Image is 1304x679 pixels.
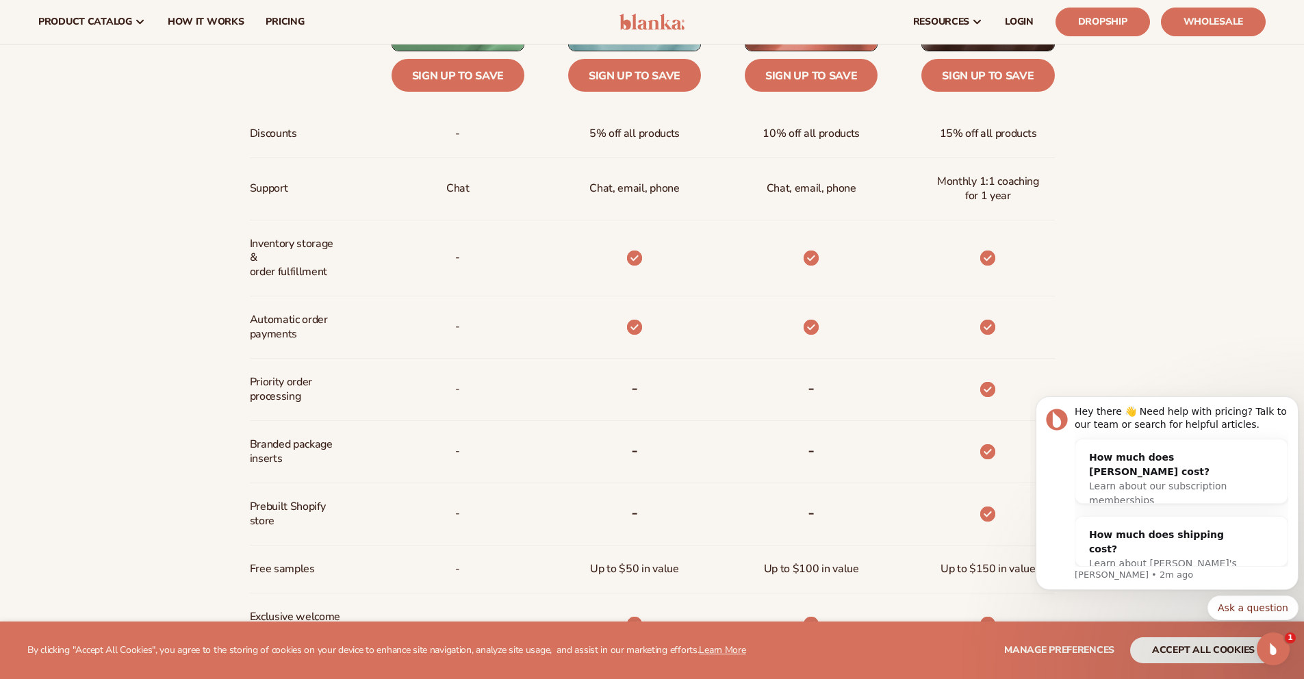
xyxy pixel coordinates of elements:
[250,307,341,347] span: Automatic order payments
[745,59,878,92] a: Sign up to save
[1161,8,1266,36] a: Wholesale
[808,502,815,524] b: -
[699,643,745,656] a: Learn More
[619,14,685,30] img: logo
[38,16,132,27] span: product catalog
[1004,643,1114,656] span: Manage preferences
[455,121,460,146] span: -
[631,439,638,461] b: -
[455,314,460,339] span: -
[764,556,859,582] span: Up to $100 in value
[1005,16,1034,27] span: LOGIN
[1056,8,1150,36] a: Dropship
[808,377,815,399] b: -
[763,121,860,146] span: 10% off all products
[27,645,746,656] p: By clicking "Accept All Cookies", you agree to the storing of cookies on your device to enhance s...
[767,176,856,201] span: Chat, email, phone
[1257,632,1290,665] iframe: Intercom live chat
[631,502,638,524] b: -
[568,59,701,92] a: Sign up to save
[589,176,679,201] p: Chat, email, phone
[392,59,524,92] a: Sign up to save
[941,556,1036,582] span: Up to $150 in value
[250,604,341,644] span: Exclusive welcome gift
[446,176,470,201] p: Chat
[250,556,315,582] span: Free samples
[1004,637,1114,663] button: Manage preferences
[808,439,815,461] b: -
[250,370,341,409] span: Priority order processing
[932,169,1043,209] span: Monthly 1:1 coaching for 1 year
[250,176,288,201] span: Support
[590,556,678,582] span: Up to $50 in value
[455,439,460,464] span: -
[250,231,341,285] span: Inventory storage & order fulfillment
[589,121,680,146] span: 5% off all products
[913,16,969,27] span: resources
[1285,632,1296,643] span: 1
[455,501,460,526] span: -
[1030,379,1304,672] iframe: Intercom notifications message
[455,556,460,582] span: -
[455,611,460,637] span: -
[631,377,638,399] b: -
[921,59,1054,92] a: Sign up to save
[455,245,460,270] p: -
[250,432,341,472] span: Branded package inserts
[940,121,1037,146] span: 15% off all products
[266,16,304,27] span: pricing
[250,494,341,534] span: Prebuilt Shopify store
[250,121,297,146] span: Discounts
[455,376,460,402] span: -
[168,16,244,27] span: How It Works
